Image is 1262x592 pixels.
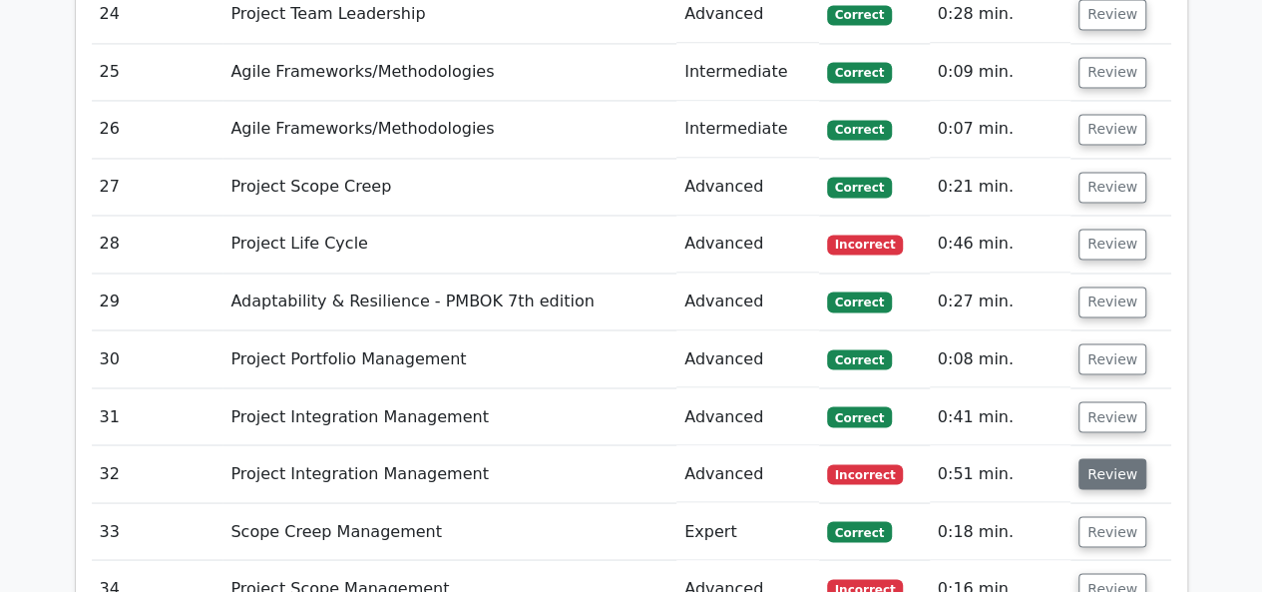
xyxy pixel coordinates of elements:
td: Scope Creep Management [222,503,676,560]
td: Expert [676,503,819,560]
button: Review [1078,57,1146,88]
span: Correct [827,349,892,369]
td: 25 [92,44,223,101]
td: 0:51 min. [930,445,1071,502]
td: Advanced [676,388,819,445]
td: 0:18 min. [930,503,1071,560]
td: 0:46 min. [930,216,1071,273]
td: Agile Frameworks/Methodologies [222,101,676,158]
button: Review [1078,343,1146,374]
td: Project Life Cycle [222,216,676,273]
td: 0:07 min. [930,101,1071,158]
td: Intermediate [676,44,819,101]
td: 0:08 min. [930,330,1071,387]
button: Review [1078,401,1146,432]
span: Incorrect [827,235,904,255]
button: Review [1078,114,1146,145]
span: Incorrect [827,464,904,484]
button: Review [1078,229,1146,260]
td: Advanced [676,445,819,502]
td: Agile Frameworks/Methodologies [222,44,676,101]
td: Adaptability & Resilience - PMBOK 7th edition [222,274,676,330]
td: Project Integration Management [222,445,676,502]
td: Advanced [676,330,819,387]
td: 31 [92,388,223,445]
td: 0:27 min. [930,274,1071,330]
span: Correct [827,292,892,311]
td: 0:21 min. [930,159,1071,216]
span: Correct [827,62,892,82]
span: Correct [827,177,892,197]
td: Advanced [676,159,819,216]
button: Review [1078,287,1146,317]
td: Advanced [676,216,819,273]
td: 29 [92,274,223,330]
span: Correct [827,406,892,426]
td: 30 [92,330,223,387]
td: Advanced [676,274,819,330]
button: Review [1078,516,1146,547]
td: 28 [92,216,223,273]
td: Project Integration Management [222,388,676,445]
td: 27 [92,159,223,216]
span: Correct [827,5,892,25]
td: Project Scope Creep [222,159,676,216]
td: 26 [92,101,223,158]
td: 0:41 min. [930,388,1071,445]
td: Project Portfolio Management [222,330,676,387]
button: Review [1078,172,1146,203]
td: 33 [92,503,223,560]
button: Review [1078,458,1146,489]
span: Correct [827,120,892,140]
td: Intermediate [676,101,819,158]
span: Correct [827,521,892,541]
td: 0:09 min. [930,44,1071,101]
td: 32 [92,445,223,502]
